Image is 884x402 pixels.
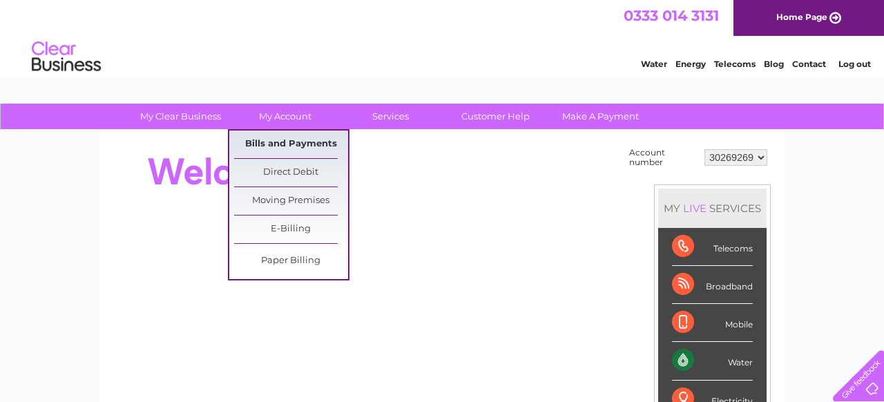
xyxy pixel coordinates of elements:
a: Telecoms [714,59,756,69]
a: Blog [764,59,784,69]
a: Log out [838,59,871,69]
a: Contact [792,59,826,69]
a: Services [334,104,448,129]
a: Direct Debit [234,159,348,186]
a: Bills and Payments [234,131,348,158]
div: MY SERVICES [658,189,767,228]
a: Paper Billing [234,247,348,275]
div: Mobile [672,304,753,342]
div: Broadband [672,266,753,304]
img: logo.png [31,36,102,78]
a: Energy [675,59,706,69]
a: Water [641,59,667,69]
div: Clear Business is a trading name of Verastar Limited (registered in [GEOGRAPHIC_DATA] No. 3667643... [117,8,769,67]
a: My Clear Business [124,104,238,129]
div: Water [672,342,753,380]
a: Moving Premises [234,187,348,215]
a: Make A Payment [544,104,657,129]
a: Customer Help [439,104,552,129]
a: My Account [229,104,343,129]
a: E-Billing [234,216,348,243]
div: LIVE [680,202,709,215]
td: Account number [626,144,701,171]
a: 0333 014 3131 [624,7,719,24]
div: Telecoms [672,228,753,266]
